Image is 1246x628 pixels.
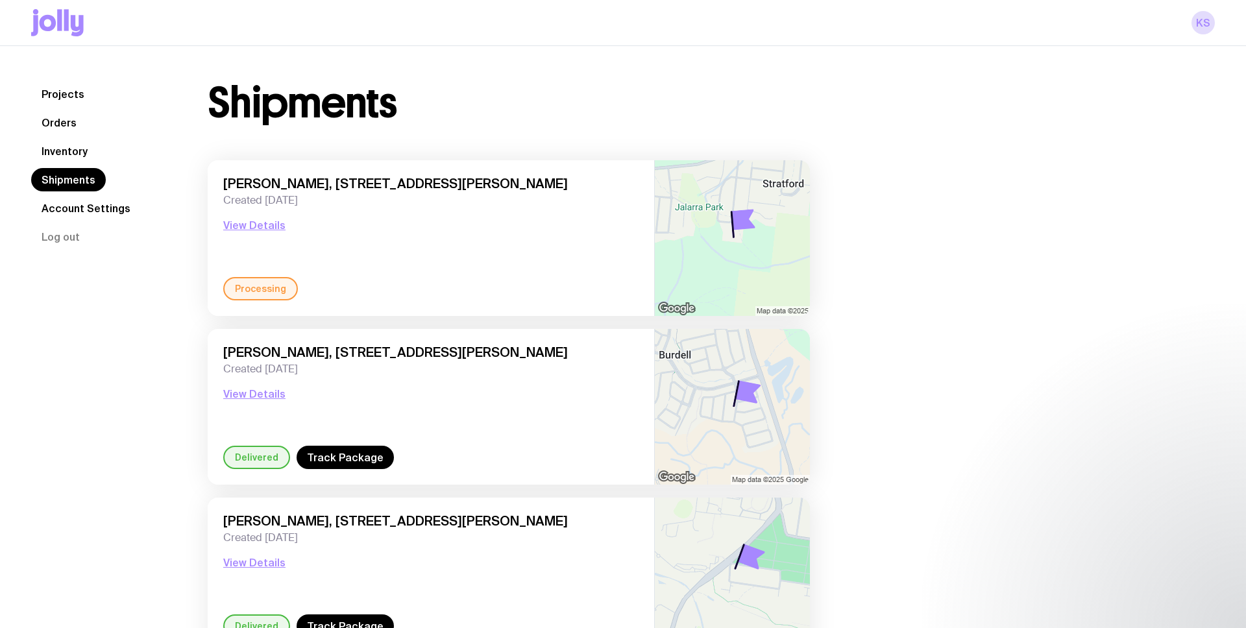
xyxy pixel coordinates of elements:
[223,344,639,360] span: [PERSON_NAME], [STREET_ADDRESS][PERSON_NAME]
[223,446,290,469] div: Delivered
[223,176,639,191] span: [PERSON_NAME], [STREET_ADDRESS][PERSON_NAME]
[1191,11,1215,34] a: kS
[223,513,639,529] span: [PERSON_NAME], [STREET_ADDRESS][PERSON_NAME]
[223,386,286,402] button: View Details
[223,277,298,300] div: Processing
[223,217,286,233] button: View Details
[31,82,95,106] a: Projects
[223,194,639,207] span: Created [DATE]
[1202,584,1233,615] iframe: Intercom live chat
[223,363,639,376] span: Created [DATE]
[223,531,639,544] span: Created [DATE]
[297,446,394,469] a: Track Package
[31,139,98,163] a: Inventory
[208,82,397,124] h1: Shipments
[31,111,87,134] a: Orders
[31,197,141,220] a: Account Settings
[655,160,810,316] img: staticmap
[655,329,810,485] img: staticmap
[31,168,106,191] a: Shipments
[223,555,286,570] button: View Details
[31,225,90,248] button: Log out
